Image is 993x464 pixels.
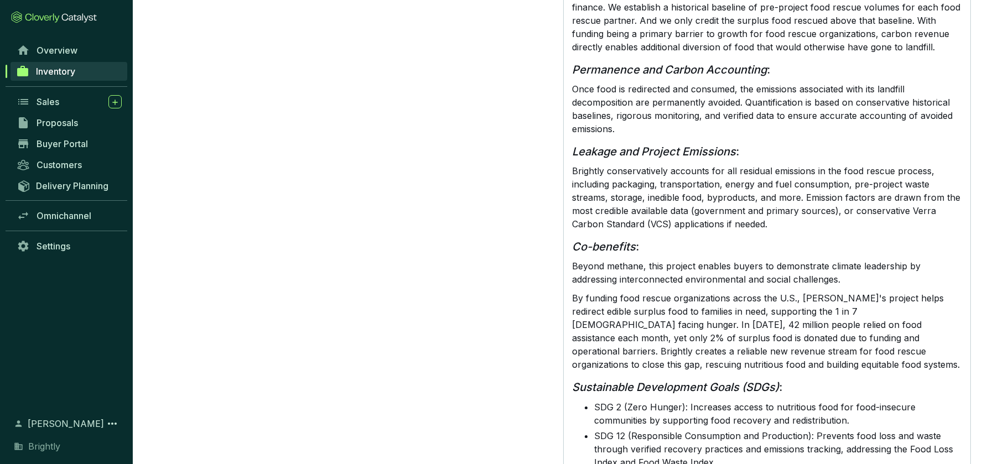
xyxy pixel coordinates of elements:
[572,259,962,286] p: Beyond methane, this project enables buyers to demonstrate climate leadership by addressing inter...
[572,240,636,253] em: Co-benefits
[11,176,127,195] a: Delivery Planning
[28,417,104,430] span: [PERSON_NAME]
[36,180,108,191] span: Delivery Planning
[37,241,70,252] span: Settings
[28,440,60,453] span: Brightly
[37,96,59,107] span: Sales
[37,117,78,128] span: Proposals
[572,291,962,371] p: By funding food rescue organizations across the U.S., [PERSON_NAME]'s project helps redirect edib...
[11,206,127,225] a: Omnichannel
[36,66,75,77] span: Inventory
[594,400,962,427] p: SDG 2 (Zero Hunger): Increases access to nutritious food for food-insecure communities by support...
[37,138,88,149] span: Buyer Portal
[37,159,82,170] span: Customers
[11,41,127,60] a: Overview
[11,237,127,256] a: Settings
[572,82,962,135] p: Once food is redirected and consumed, the emissions associated with its landfill decomposition ar...
[11,134,127,153] a: Buyer Portal
[572,164,962,231] p: Brightly conservatively accounts for all residual emissions in the food rescue process, including...
[572,63,767,76] em: Permanence and Carbon Accounting
[572,381,962,394] h3: :
[572,145,962,158] h3: :
[11,113,127,132] a: Proposals
[37,210,91,221] span: Omnichannel
[11,155,127,174] a: Customers
[572,380,779,394] em: Sustainable Development Goals (SDGs)
[11,62,127,81] a: Inventory
[572,241,962,253] h3: :
[11,92,127,111] a: Sales
[37,45,77,56] span: Overview
[572,64,962,76] h3: :
[572,145,736,158] em: Leakage and Project Emissions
